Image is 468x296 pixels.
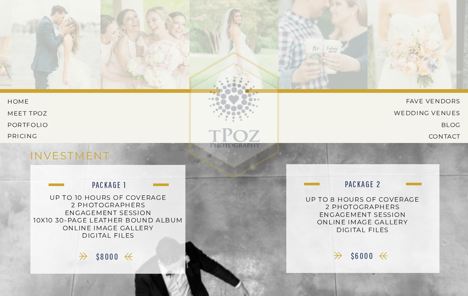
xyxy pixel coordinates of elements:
nav: $6000 [340,251,385,267]
h2: Package 2 [301,179,425,188]
h1: INVESTMENT [30,150,131,163]
a: MEET tPoz [7,110,48,117]
a: Pricing [7,133,50,139]
a: Wedding Venues [382,110,461,116]
nav: $8000 [85,252,130,268]
a: HOME [7,98,41,105]
a: Fave Vendors [400,98,461,104]
a: BLOG [388,121,461,128]
a: CONTACT [402,133,461,140]
a: PORTFOLIO [7,121,50,128]
h2: Package 1 [47,180,171,189]
p: UP TO 10 HOURS OF COVERAGE 2 PHOTOGRAPHERS ENGAGEMENT SESSION 10X10 30-PAGE LEATHER BOUND ALBUM O... [32,194,184,249]
p: up to 8 hours of coverage 2 photographers engagement session online image gallery digital files [288,196,437,243]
